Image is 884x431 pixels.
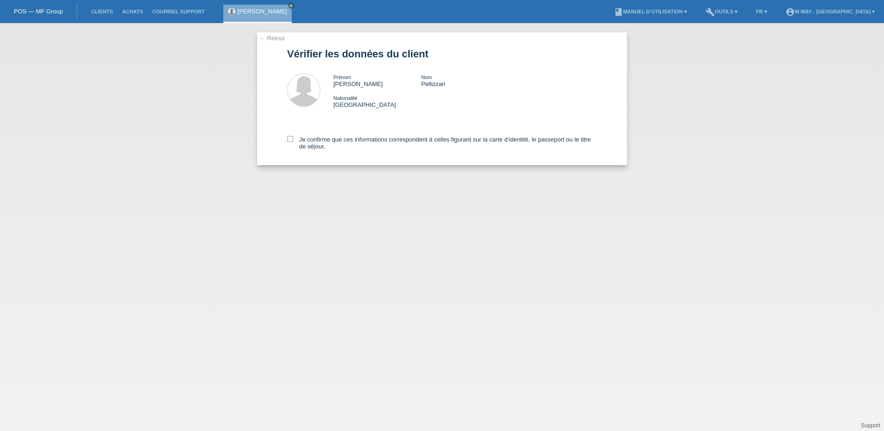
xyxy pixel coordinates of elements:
i: account_circle [786,7,795,17]
a: bookManuel d’utilisation ▾ [609,9,692,14]
a: [PERSON_NAME] [238,8,287,15]
i: build [706,7,715,17]
i: book [614,7,623,17]
span: Nom [421,74,432,80]
a: Clients [86,9,117,14]
a: Achats [117,9,147,14]
div: [GEOGRAPHIC_DATA] [333,94,421,108]
span: Nationalité [333,95,357,101]
a: Courriel Support [147,9,209,14]
div: Pellizzari [421,74,509,87]
h1: Vérifier les données du client [287,48,597,60]
a: account_circlem-way - [GEOGRAPHIC_DATA] ▾ [781,9,879,14]
a: close [288,2,295,9]
i: close [289,3,294,8]
a: buildOutils ▾ [701,9,742,14]
a: ← Retour [259,35,285,42]
span: Prénom [333,74,351,80]
a: POS — MF Group [14,8,63,15]
a: FR ▾ [751,9,772,14]
div: [PERSON_NAME] [333,74,421,87]
label: Je confirme que ces informations correspondent à celles figurant sur la carte d’identité, le pass... [287,136,597,150]
a: Support [861,422,880,429]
